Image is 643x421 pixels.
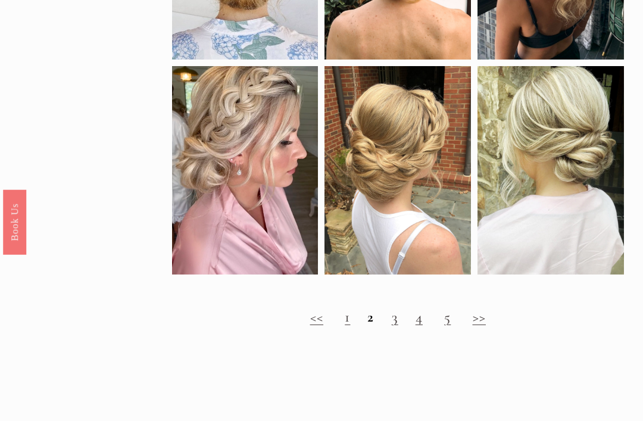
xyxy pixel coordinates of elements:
[310,308,323,326] a: <<
[444,308,451,326] a: 5
[416,308,423,326] a: 4
[3,189,26,254] a: Book Us
[345,308,350,326] a: 1
[473,308,486,326] a: >>
[392,308,398,326] a: 3
[367,308,374,326] strong: 2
